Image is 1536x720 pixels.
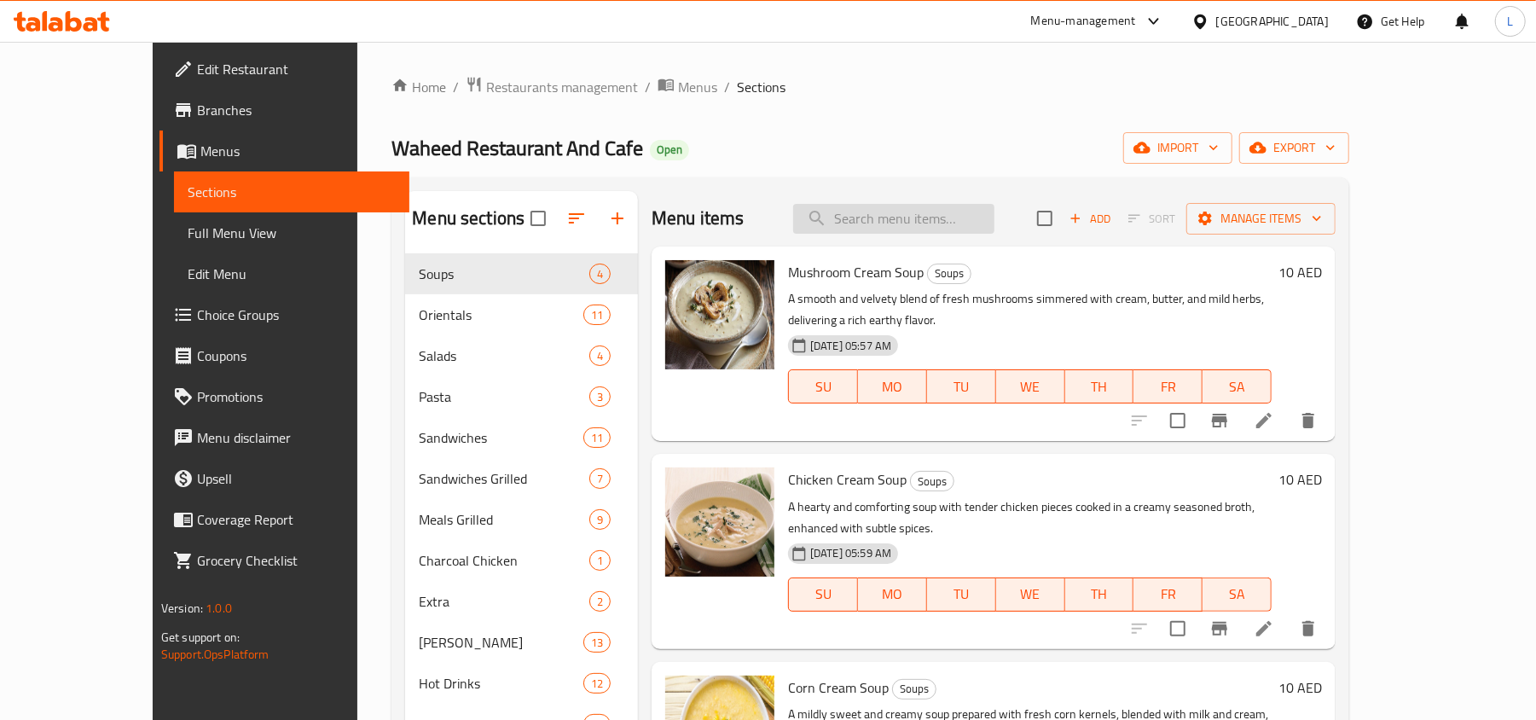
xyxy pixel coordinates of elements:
span: Full Menu View [188,223,396,243]
span: Soups [893,679,936,699]
div: Soups [927,264,971,284]
span: import [1137,137,1219,159]
a: Restaurants management [466,76,638,98]
div: items [583,427,611,448]
div: items [589,591,611,612]
button: MO [858,578,927,612]
div: items [589,468,611,489]
div: items [583,673,611,694]
div: Orientals11 [405,294,638,335]
div: items [589,550,611,571]
h2: Menu items [652,206,745,231]
p: A smooth and velvety blend of fresh mushrooms simmered with cream, butter, and mild herbs, delive... [788,288,1272,331]
div: Salads4 [405,335,638,376]
div: items [589,264,611,284]
span: [DATE] 05:59 AM [803,545,898,561]
button: import [1123,132,1232,164]
span: WE [1003,375,1058,399]
button: delete [1288,608,1329,649]
span: TU [934,375,989,399]
span: [PERSON_NAME] [419,632,583,653]
span: WE [1003,582,1058,607]
span: Sandwiches Grilled [419,468,589,489]
img: Chicken Cream Soup [665,467,774,577]
div: Sandwiches Grilled7 [405,458,638,499]
span: Menu disclaimer [197,427,396,448]
h6: 10 AED [1278,260,1322,284]
span: Open [650,142,689,157]
span: 3 [590,389,610,405]
span: 9 [590,512,610,528]
span: Grocery Checklist [197,550,396,571]
div: Charcoal Chicken1 [405,540,638,581]
div: Soups4 [405,253,638,294]
button: SA [1203,369,1272,404]
img: Mushroom Cream Soup [665,260,774,369]
li: / [645,77,651,97]
div: Pasta3 [405,376,638,417]
button: FR [1133,369,1203,404]
span: Mushroom Cream Soup [788,259,924,285]
div: Soups [892,679,936,700]
button: TH [1065,578,1134,612]
a: Coverage Report [159,499,409,540]
span: Select to update [1160,403,1196,438]
span: SA [1209,375,1265,399]
div: items [589,509,611,530]
span: 7 [590,471,610,487]
a: Full Menu View [174,212,409,253]
a: Edit menu item [1254,618,1274,639]
span: Orientals [419,305,583,325]
span: Soups [911,472,953,491]
span: TH [1072,375,1127,399]
span: 11 [584,430,610,446]
h6: 10 AED [1278,467,1322,491]
span: Sections [737,77,785,97]
span: [DATE] 05:57 AM [803,338,898,354]
span: Select to update [1160,611,1196,647]
span: Promotions [197,386,396,407]
button: TU [927,369,996,404]
span: Waheed Restaurant And Cafe [391,129,643,167]
a: Branches [159,90,409,131]
li: / [724,77,730,97]
span: Soups [419,264,589,284]
p: A hearty and comforting soup with tender chicken pieces cooked in a creamy seasoned broth, enhanc... [788,496,1272,539]
span: Salads [419,345,589,366]
button: delete [1288,400,1329,441]
span: Coverage Report [197,509,396,530]
span: Version: [161,597,203,619]
span: export [1253,137,1336,159]
a: Grocery Checklist [159,540,409,581]
span: Branches [197,100,396,120]
h6: 10 AED [1278,676,1322,700]
span: 1 [590,553,610,569]
span: Hot Drinks [419,673,583,694]
div: Charcoal Chicken [419,550,589,571]
div: items [589,345,611,366]
div: items [589,386,611,407]
a: Menus [159,131,409,171]
div: Meals Grilled9 [405,499,638,540]
button: Add section [597,198,638,239]
span: Select section [1027,200,1063,236]
a: Choice Groups [159,294,409,335]
span: TH [1072,582,1127,607]
a: Edit menu item [1254,410,1274,431]
span: L [1507,12,1513,31]
span: SU [796,375,851,399]
div: Open [650,140,689,160]
button: export [1239,132,1349,164]
span: Extra [419,591,589,612]
span: Add item [1063,206,1117,232]
h2: Menu sections [412,206,525,231]
button: TU [927,578,996,612]
span: Pasta [419,386,589,407]
input: search [793,204,994,234]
